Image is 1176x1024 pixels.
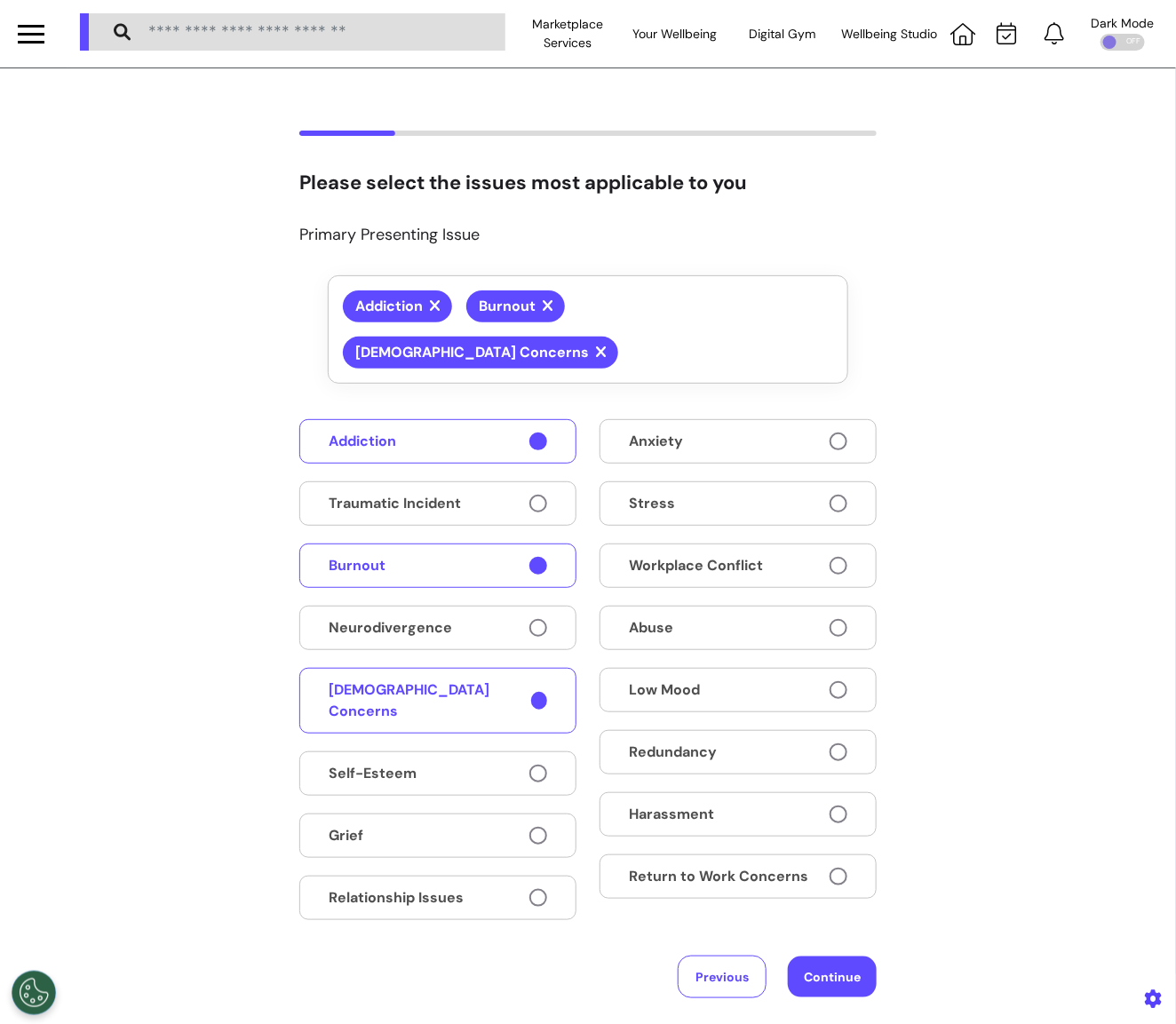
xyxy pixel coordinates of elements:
div: Your Wellbeing [621,9,728,59]
button: Return to Work Concerns [600,854,877,899]
span: Neurodivergence [329,617,452,639]
span: Traumatic Incident [329,493,461,514]
button: Anxiety [600,419,877,464]
span: Relationship Issues [329,887,464,909]
span: [DEMOGRAPHIC_DATA] Concerns [329,679,531,722]
div: Dark Mode [1092,17,1155,29]
span: Workplace Conflict [629,555,763,576]
span: Anxiety [629,431,683,452]
div: Wellbeing Studio [836,9,943,59]
button: Low Mood [600,668,877,712]
button: Grief [299,814,576,858]
button: Harassment [600,792,877,837]
button: Continue [788,957,877,997]
button: [DEMOGRAPHIC_DATA] Concerns [343,337,618,369]
span: Abuse [629,617,673,639]
button: Traumatic Incident [299,481,576,526]
button: Relationship Issues [299,876,576,920]
span: Harassment [629,804,714,825]
button: [DEMOGRAPHIC_DATA] Concerns [299,668,576,734]
span: Redundancy [629,742,717,763]
button: Burnout [299,544,576,588]
span: Addiction [329,431,396,452]
button: Self-Esteem [299,751,576,796]
button: Stress [600,481,877,526]
div: Marketplace Services [514,9,622,59]
button: Addiction [299,419,576,464]
button: Redundancy [600,730,877,774]
button: Burnout [466,290,565,322]
button: Addiction [343,290,452,322]
div: OFF [1101,34,1145,51]
button: Open Preferences [12,971,56,1015]
button: Workplace Conflict [600,544,877,588]
span: Low Mood [629,679,700,701]
div: Digital Gym [728,9,836,59]
span: Stress [629,493,675,514]
span: Return to Work Concerns [629,866,808,887]
h2: Please select the issues most applicable to you [299,171,877,194]
span: Grief [329,825,363,846]
button: Neurodivergence [299,606,576,650]
span: Self-Esteem [329,763,417,784]
button: Previous [678,956,767,998]
span: Burnout [329,555,385,576]
p: Primary Presenting Issue [299,223,877,247]
button: Abuse [600,606,877,650]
